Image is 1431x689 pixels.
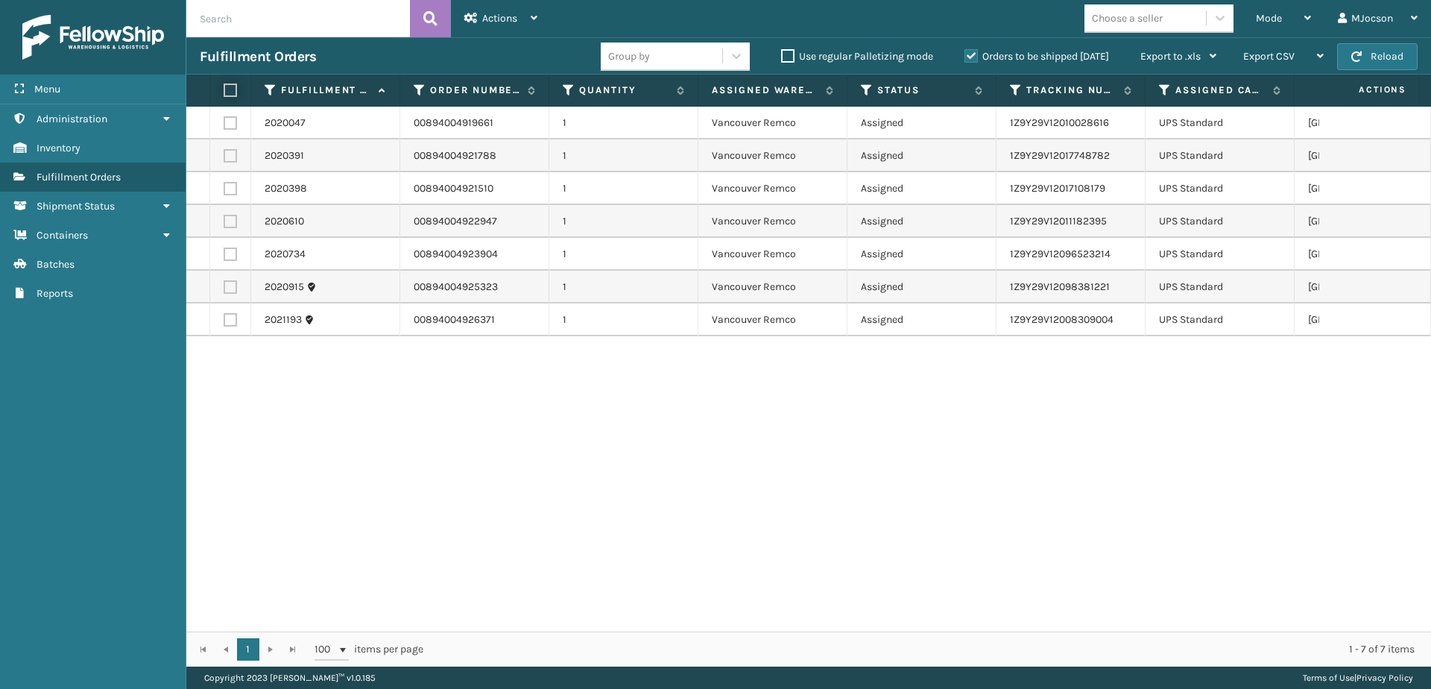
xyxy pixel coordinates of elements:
span: Menu [34,83,60,95]
td: 00894004925323 [400,271,549,303]
div: 1 - 7 of 7 items [444,642,1415,657]
td: 1 [549,205,698,238]
span: Export to .xls [1140,50,1201,63]
a: 1Z9Y29V12008309004 [1010,313,1113,326]
td: Assigned [847,205,996,238]
label: Quantity [579,84,669,97]
img: logo [22,15,164,60]
a: 1Z9Y29V12017748782 [1010,149,1110,162]
td: Vancouver Remco [698,107,847,139]
label: Assigned Warehouse [712,84,818,97]
a: 1Z9Y29V12011182395 [1010,215,1107,227]
td: 1 [549,172,698,205]
a: 2020398 [265,181,307,196]
td: 00894004919661 [400,107,549,139]
a: 1 [237,638,259,661]
span: items per page [315,638,423,661]
td: 00894004923904 [400,238,549,271]
span: Fulfillment Orders [37,171,121,183]
label: Status [877,84,967,97]
a: 2020047 [265,116,306,130]
span: 100 [315,642,337,657]
td: 00894004921510 [400,172,549,205]
td: 1 [549,139,698,172]
td: UPS Standard [1146,172,1295,205]
a: 1Z9Y29V12017108179 [1010,182,1105,195]
div: | [1303,667,1413,689]
td: UPS Standard [1146,139,1295,172]
label: Orders to be shipped [DATE] [964,50,1109,63]
a: 1Z9Y29V12010028616 [1010,116,1109,129]
a: Privacy Policy [1356,673,1413,683]
td: Assigned [847,271,996,303]
a: 1Z9Y29V12096523214 [1010,248,1111,260]
td: UPS Standard [1146,107,1295,139]
a: 2020915 [265,280,304,295]
td: Assigned [847,107,996,139]
div: Group by [608,48,650,64]
a: 2020734 [265,247,306,262]
td: Assigned [847,238,996,271]
td: 1 [549,238,698,271]
td: Vancouver Remco [698,303,847,336]
td: Vancouver Remco [698,238,847,271]
span: Export CSV [1243,50,1295,63]
td: Vancouver Remco [698,205,847,238]
button: Reload [1337,43,1418,70]
a: 2020391 [265,148,304,163]
td: Assigned [847,172,996,205]
span: Actions [1312,78,1415,102]
span: Shipment Status [37,200,115,213]
label: Assigned Carrier Service [1175,84,1266,97]
td: 00894004926371 [400,303,549,336]
td: 1 [549,303,698,336]
td: 1 [549,107,698,139]
td: Vancouver Remco [698,139,847,172]
td: 1 [549,271,698,303]
td: 00894004922947 [400,205,549,238]
td: UPS Standard [1146,303,1295,336]
span: Inventory [37,142,80,154]
p: Copyright 2023 [PERSON_NAME]™ v 1.0.185 [204,667,376,689]
span: Batches [37,258,75,271]
a: 2021193 [265,312,302,327]
span: Administration [37,113,107,125]
span: Actions [482,12,517,25]
label: Use regular Palletizing mode [781,50,933,63]
label: Order Number [430,84,520,97]
td: Vancouver Remco [698,172,847,205]
a: 1Z9Y29V12098381221 [1010,280,1110,293]
td: UPS Standard [1146,271,1295,303]
label: Fulfillment Order Id [281,84,371,97]
a: 2020610 [265,214,304,229]
td: UPS Standard [1146,238,1295,271]
span: Reports [37,287,73,300]
td: UPS Standard [1146,205,1295,238]
a: Terms of Use [1303,673,1354,683]
h3: Fulfillment Orders [200,48,316,66]
td: Assigned [847,139,996,172]
td: 00894004921788 [400,139,549,172]
span: Mode [1256,12,1282,25]
label: Tracking Number [1026,84,1116,97]
span: Containers [37,229,88,242]
td: Assigned [847,303,996,336]
div: Choose a seller [1092,10,1163,26]
td: Vancouver Remco [698,271,847,303]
